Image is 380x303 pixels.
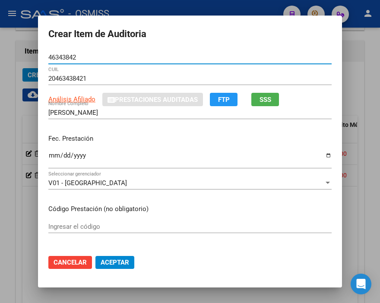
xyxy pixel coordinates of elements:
div: Open Intercom Messenger [351,274,371,294]
span: Prestaciones Auditadas [115,96,198,104]
span: V01 - [GEOGRAPHIC_DATA] [48,179,127,187]
button: FTP [210,93,237,106]
span: Aceptar [101,259,129,266]
span: Análisis Afiliado [48,95,95,103]
span: FTP [218,96,230,104]
button: Aceptar [95,256,134,269]
p: Fec. Prestación [48,134,332,144]
p: Código Prestación (no obligatorio) [48,204,332,214]
p: Precio [48,248,332,258]
button: SSS [251,93,279,106]
button: Prestaciones Auditadas [102,93,203,106]
span: SSS [260,96,271,104]
button: Cancelar [48,256,92,269]
span: Cancelar [54,259,87,266]
h2: Crear Item de Auditoria [48,26,332,42]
